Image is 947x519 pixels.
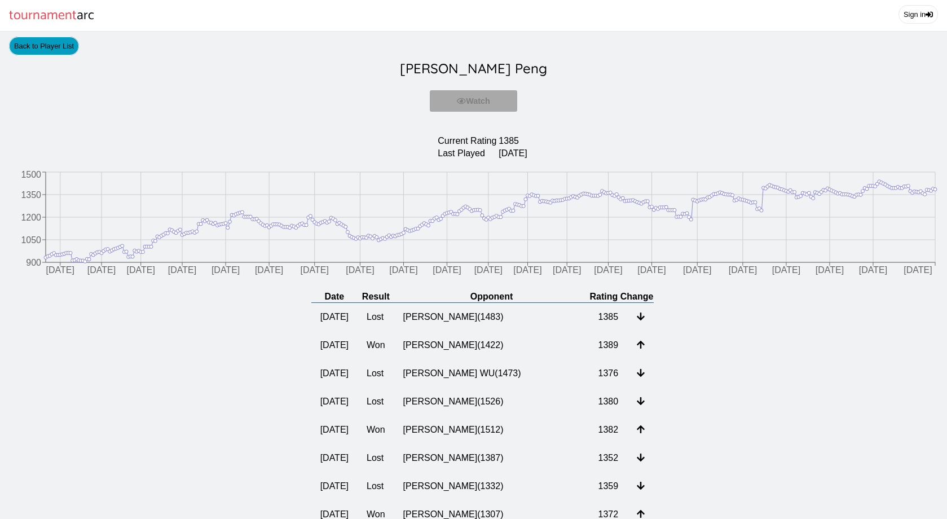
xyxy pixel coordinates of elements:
tspan: [DATE] [389,266,417,275]
td: [DATE] [311,444,358,472]
td: Current Rating [437,135,497,147]
tspan: [DATE] [127,266,155,275]
th: Result [358,291,394,303]
tspan: [DATE] [255,266,283,275]
a: tournamentarc [9,5,94,27]
tspan: [DATE] [87,266,116,275]
tspan: [DATE] [433,266,461,275]
td: Lost [358,444,394,472]
tspan: [DATE] [168,266,196,275]
td: [DATE] [311,331,358,359]
th: Date [311,291,358,303]
td: [DATE] [311,416,358,444]
td: Won [358,331,394,359]
td: 1385 [498,135,527,147]
td: Lost [358,303,394,332]
td: 1352 [589,444,627,472]
tspan: [DATE] [772,266,800,275]
tspan: [DATE] [594,266,622,275]
h2: [PERSON_NAME] Peng [9,55,938,81]
td: 1385 [589,303,627,332]
tspan: [DATE] [513,266,541,275]
tspan: [DATE] [46,266,74,275]
td: 1389 [589,331,627,359]
td: [DATE] [311,388,358,416]
td: [PERSON_NAME] ( 1512 ) [394,416,589,444]
tspan: [DATE] [637,266,666,275]
tspan: [DATE] [816,266,844,275]
span: arc [77,5,94,27]
tspan: 1200 [21,213,41,222]
tspan: [DATE] [729,266,757,275]
td: [DATE] [311,472,358,500]
a: Sign in [898,5,938,24]
td: Lost [358,472,394,500]
td: Lost [358,388,394,416]
td: Won [358,416,394,444]
td: 1382 [589,416,627,444]
td: [PERSON_NAME] ( 1387 ) [394,444,589,472]
td: 1380 [589,388,627,416]
td: [PERSON_NAME] ( 1332 ) [394,472,589,500]
tspan: [DATE] [683,266,711,275]
td: Lost [358,359,394,388]
tspan: [DATE] [212,266,240,275]
a: Back to Player List [9,37,79,55]
tspan: [DATE] [346,266,374,275]
td: 1376 [589,359,627,388]
tspan: 900 [26,258,41,267]
tspan: [DATE] [474,266,503,275]
span: tournament [9,5,77,27]
tspan: [DATE] [859,266,887,275]
td: 1359 [589,472,627,500]
td: [DATE] [498,148,527,159]
tspan: 1050 [21,235,41,245]
th: Rating Change [589,291,654,303]
td: [PERSON_NAME] ( 1422 ) [394,331,589,359]
td: Last Played [437,148,497,159]
tspan: 1350 [21,190,41,200]
td: [PERSON_NAME] ( 1526 ) [394,388,589,416]
tspan: [DATE] [904,266,932,275]
td: [DATE] [311,303,358,332]
tspan: [DATE] [553,266,581,275]
tspan: 1500 [21,170,41,179]
td: [PERSON_NAME] ( 1483 ) [394,303,589,332]
tspan: [DATE] [301,266,329,275]
button: Watch [430,90,517,112]
th: Opponent [394,291,589,303]
td: [PERSON_NAME] WU ( 1473 ) [394,359,589,388]
td: [DATE] [311,359,358,388]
